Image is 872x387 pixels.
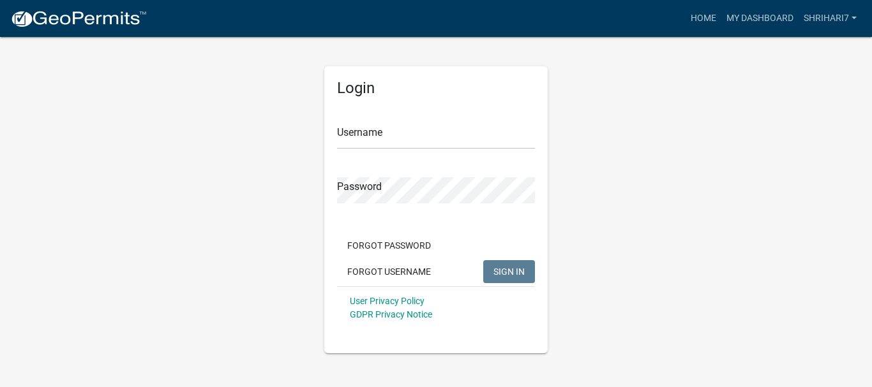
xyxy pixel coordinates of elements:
span: SIGN IN [493,266,525,276]
a: shrihari7 [799,6,862,31]
h5: Login [337,79,535,98]
a: My Dashboard [721,6,799,31]
a: GDPR Privacy Notice [350,309,432,319]
button: SIGN IN [483,260,535,283]
button: Forgot Username [337,260,441,283]
a: Home [686,6,721,31]
a: User Privacy Policy [350,296,425,306]
button: Forgot Password [337,234,441,257]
